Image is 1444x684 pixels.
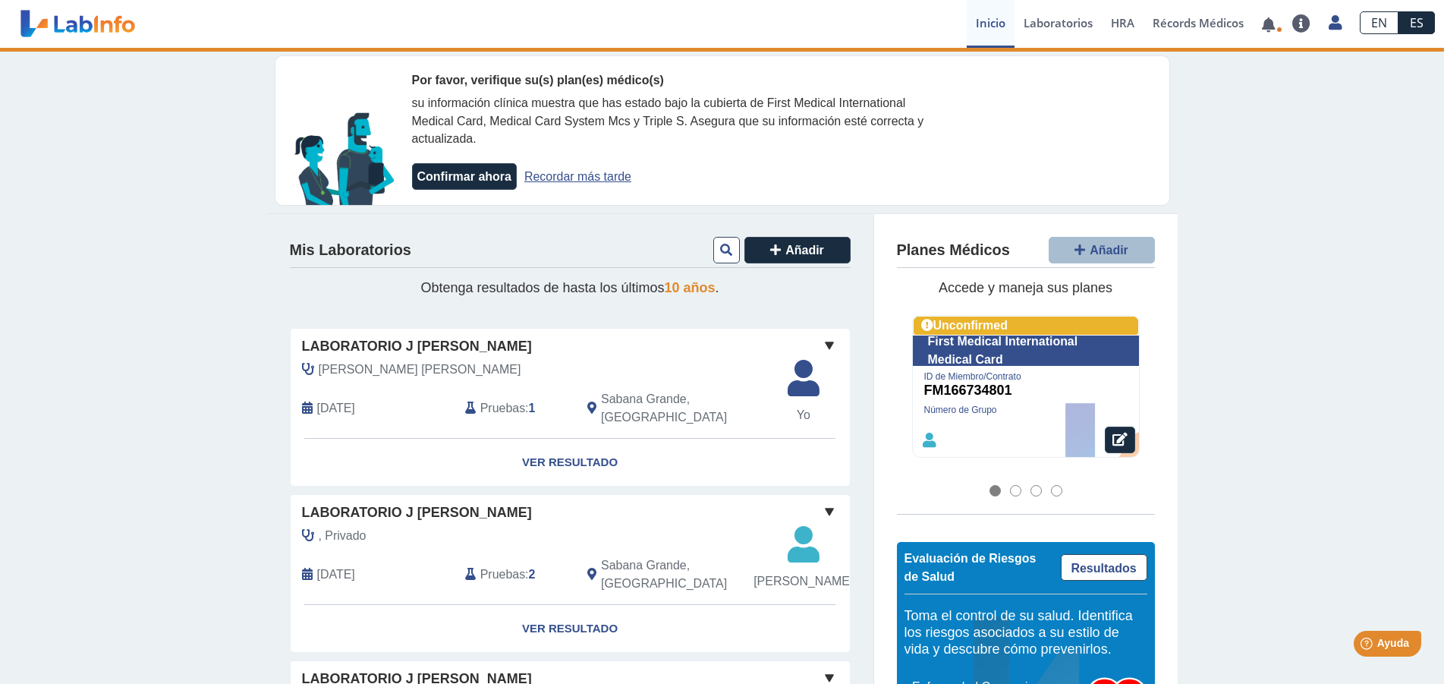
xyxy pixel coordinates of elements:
span: [PERSON_NAME] [753,572,853,591]
span: 2025-06-28 [317,566,355,584]
a: ES [1398,11,1435,34]
b: 2 [529,568,536,581]
iframe: Help widget launcher [1309,625,1427,667]
a: EN [1360,11,1398,34]
span: Sabana Grande, PR [601,556,769,593]
a: Resultados [1061,554,1147,581]
div: : [454,556,576,593]
button: Confirmar ahora [412,163,517,190]
b: 1 [529,402,536,414]
span: Obtenga resultados de hasta los últimos . [420,280,719,295]
span: Añadir [785,244,824,257]
button: Añadir [744,237,851,263]
span: , Privado [319,527,367,545]
span: Pruebas [480,566,525,584]
span: Laboratorio J [PERSON_NAME] [302,503,532,523]
h5: Toma el control de su salud. Identifica los riesgos asociados a su estilo de vida y descubre cómo... [904,608,1147,657]
span: Añadir [1090,244,1128,257]
button: Añadir [1049,237,1155,263]
div: Por favor, verifique su(s) plan(es) médico(s) [412,71,951,90]
div: : [454,390,576,427]
span: Evaluación de Riesgos de Salud [904,552,1037,583]
span: Yo [779,406,829,424]
a: Ver Resultado [291,439,850,487]
span: Pruebas [480,399,525,418]
span: 2025-09-22 [317,399,355,418]
span: HRA [1111,15,1134,30]
span: 10 años [665,280,716,295]
h4: Planes Médicos [897,241,1010,260]
span: Laboratorio J [PERSON_NAME] [302,336,532,357]
span: su información clínica muestra que has estado bajo la cubierta de First Medical International Med... [412,96,924,146]
span: Accede y maneja sus planes [939,280,1112,295]
span: Castro Irizarry, Efrain [319,361,521,379]
a: Recordar más tarde [524,170,631,183]
span: Sabana Grande, PR [601,390,769,427]
h4: Mis Laboratorios [290,241,411,260]
a: Ver Resultado [291,605,850,653]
